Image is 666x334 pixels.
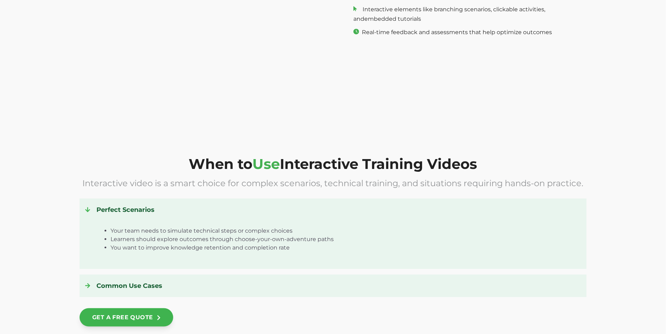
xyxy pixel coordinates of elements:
[85,204,581,215] h4: Perfect Scenarios
[111,235,575,244] li: Learners should explore outcomes through choose-your-own-adventure paths
[111,227,575,235] li: Your team needs to simulate technical steps or complex choices
[253,155,280,172] span: Use
[362,29,552,36] span: Real-time feedback and assessments that help optimize outcomes
[353,6,545,22] span: Interactive elements like branching scenarios, clickable activities, and
[83,178,584,188] span: Interactive video is a smart choice for complex scenarios, technical training, and situations req...
[85,280,581,291] h4: Common Use Cases
[189,155,477,172] span: When to Interactive Training Videos
[111,244,575,252] li: You want to improve knowledge retention and completion rate
[80,308,173,327] a: GET A FREE QUOTE
[364,15,421,22] span: embedded tutorials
